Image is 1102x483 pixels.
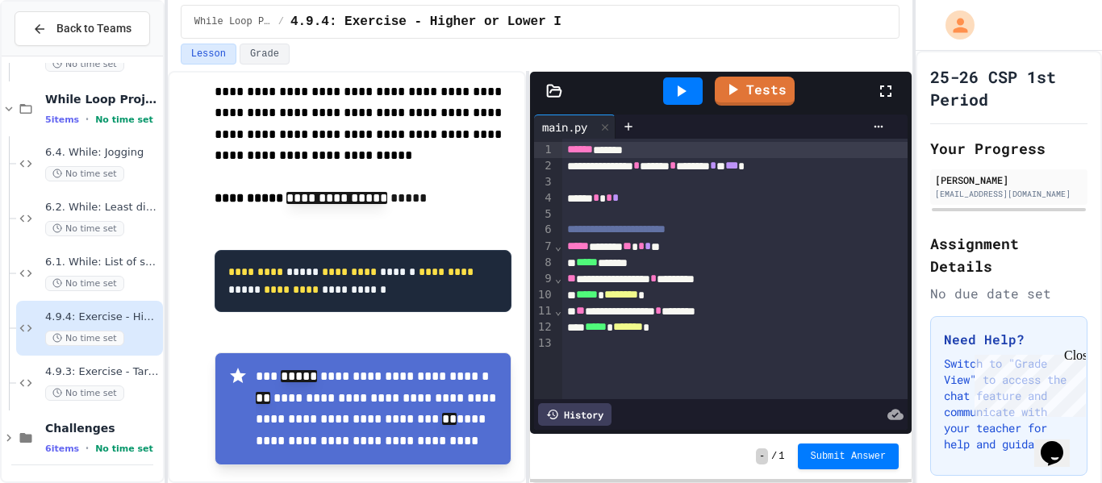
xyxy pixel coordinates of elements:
[930,137,1087,160] h2: Your Progress
[95,443,153,454] span: No time set
[181,44,236,65] button: Lesson
[1034,418,1086,467] iframe: chat widget
[554,272,562,285] span: Fold line
[944,356,1074,452] p: Switch to "Grade View" to access the chat feature and communicate with your teacher for help and ...
[930,232,1087,277] h2: Assignment Details
[930,284,1087,303] div: No due date set
[6,6,111,102] div: Chat with us now!Close
[86,442,89,455] span: •
[944,330,1074,349] h3: Need Help?
[534,206,554,223] div: 5
[756,448,768,464] span: -
[194,15,272,28] span: While Loop Projects
[534,287,554,303] div: 10
[811,450,887,463] span: Submit Answer
[798,443,900,469] button: Submit Answer
[278,15,284,28] span: /
[534,239,554,255] div: 7
[45,201,160,214] span: 6.2. While: Least divisor
[86,113,89,126] span: •
[554,239,562,252] span: Fold line
[778,450,784,463] span: 1
[930,65,1087,110] h1: 25-26 CSP 1st Period
[534,255,554,271] div: 8
[45,385,124,401] span: No time set
[534,271,554,287] div: 9
[45,365,160,379] span: 4.9.3: Exercise - Target Sum
[534,115,616,139] div: main.py
[45,310,160,324] span: 4.9.4: Exercise - Higher or Lower I
[45,443,79,454] span: 6 items
[935,173,1083,187] div: [PERSON_NAME]
[538,403,612,426] div: History
[534,142,554,158] div: 1
[45,421,160,435] span: Challenges
[290,12,561,31] span: 4.9.4: Exercise - Higher or Lower I
[534,335,554,352] div: 13
[45,276,124,291] span: No time set
[56,20,131,37] span: Back to Teams
[534,190,554,206] div: 4
[534,174,554,190] div: 3
[534,319,554,335] div: 12
[968,348,1086,417] iframe: chat widget
[45,92,160,106] span: While Loop Projects
[929,6,979,44] div: My Account
[935,188,1083,200] div: [EMAIL_ADDRESS][DOMAIN_NAME]
[554,304,562,317] span: Fold line
[45,166,124,181] span: No time set
[45,221,124,236] span: No time set
[45,256,160,269] span: 6.1. While: List of squares
[15,11,150,46] button: Back to Teams
[534,222,554,238] div: 6
[45,56,124,72] span: No time set
[534,158,554,174] div: 2
[45,115,79,125] span: 5 items
[95,115,153,125] span: No time set
[45,331,124,346] span: No time set
[715,77,795,106] a: Tests
[534,303,554,319] div: 11
[240,44,290,65] button: Grade
[534,119,595,135] div: main.py
[45,146,160,160] span: 6.4. While: Jogging
[771,450,777,463] span: /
